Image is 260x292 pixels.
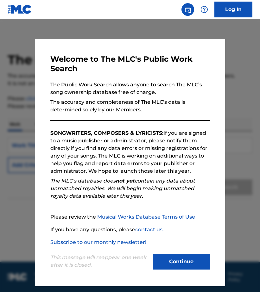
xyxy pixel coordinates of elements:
[50,226,210,233] p: If you have any questions, please .
[198,3,211,16] div: Help
[50,54,210,73] h3: Welcome to The MLC's Public Work Search
[50,81,210,96] p: The Public Work Search allows anyone to search The MLC’s song ownership database free of charge.
[200,6,208,13] img: help
[50,130,163,136] strong: SONGWRITERS, COMPOSERS & LYRICISTS:
[153,254,210,270] button: Continue
[50,178,195,199] em: The MLC’s database does contain any data about unmatched royalties. We will begin making unmatche...
[184,6,192,13] img: search
[97,214,195,220] a: Musical Works Database Terms of Use
[181,3,194,16] a: Public Search
[214,2,252,17] a: Log In
[8,5,32,14] img: MLC Logo
[50,254,149,269] p: This message will reappear one week after it is closed.
[50,98,210,114] p: The accuracy and completeness of The MLC’s data is determined solely by our Members.
[50,129,210,175] p: If you are signed to a music publisher or administrator, please notify them directly if you find ...
[116,178,135,184] strong: not yet
[135,227,162,233] a: contact us
[50,213,210,221] p: Please review the
[50,239,146,245] a: Subscribe to our monthly newsletter!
